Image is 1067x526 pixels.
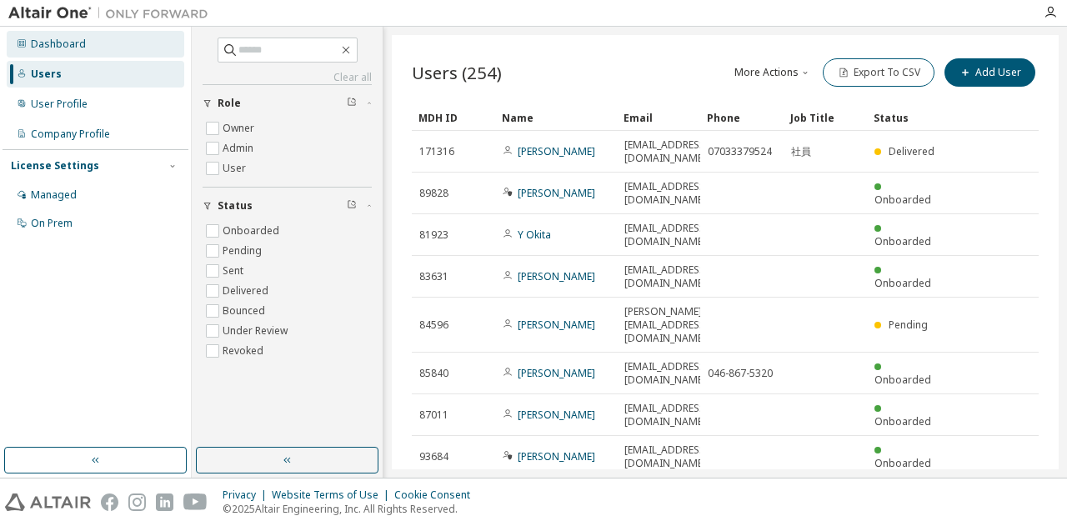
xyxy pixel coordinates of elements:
span: Onboarded [874,193,931,207]
span: Role [218,97,241,110]
span: Pending [889,318,928,332]
span: 81923 [419,228,448,242]
button: Export To CSV [823,58,934,87]
p: © 2025 Altair Engineering, Inc. All Rights Reserved. [223,502,480,516]
a: [PERSON_NAME] [518,318,595,332]
span: 87011 [419,408,448,422]
a: [PERSON_NAME] [518,366,595,380]
span: [EMAIL_ADDRESS][DOMAIN_NAME] [624,222,709,248]
a: [PERSON_NAME] [518,449,595,463]
button: More Actions [733,58,813,87]
label: Onboarded [223,221,283,241]
a: [PERSON_NAME] [518,408,595,422]
span: Onboarded [874,373,931,387]
img: youtube.svg [183,493,208,511]
img: instagram.svg [128,493,146,511]
a: [PERSON_NAME] [518,144,595,158]
div: Name [502,104,610,131]
div: Dashboard [31,38,86,51]
span: Onboarded [874,234,931,248]
span: 83631 [419,270,448,283]
div: Job Title [790,104,860,131]
div: MDH ID [418,104,488,131]
label: Bounced [223,301,268,321]
span: 84596 [419,318,448,332]
span: [EMAIL_ADDRESS][DOMAIN_NAME] [624,360,709,387]
img: altair_logo.svg [5,493,91,511]
div: Managed [31,188,77,202]
span: 89828 [419,187,448,200]
button: Add User [944,58,1035,87]
a: [PERSON_NAME] [518,269,595,283]
span: Clear filter [347,199,357,213]
label: Admin [223,138,257,158]
span: Status [218,199,253,213]
span: 046-867-5320 [708,367,773,380]
span: 07033379524 [708,145,772,158]
span: Delivered [889,144,934,158]
span: [EMAIL_ADDRESS][DOMAIN_NAME] [624,443,709,470]
div: Privacy [223,488,272,502]
span: 171316 [419,145,454,158]
label: Owner [223,118,258,138]
span: [EMAIL_ADDRESS][DOMAIN_NAME] [624,263,709,290]
a: Y Okita [518,228,551,242]
button: Role [203,85,372,122]
span: [EMAIL_ADDRESS][DOMAIN_NAME] [624,138,709,165]
div: License Settings [11,159,99,173]
span: Onboarded [874,456,931,470]
button: Status [203,188,372,224]
div: Email [624,104,694,131]
div: On Prem [31,217,73,230]
label: Pending [223,241,265,261]
label: Delivered [223,281,272,301]
img: facebook.svg [101,493,118,511]
div: Company Profile [31,128,110,141]
div: Status [874,104,944,131]
label: Sent [223,261,247,281]
div: Phone [707,104,777,131]
div: User Profile [31,98,88,111]
div: Cookie Consent [394,488,480,502]
div: Website Terms of Use [272,488,394,502]
div: Users [31,68,62,81]
span: 社員 [791,145,811,158]
a: Clear all [203,71,372,84]
label: Under Review [223,321,291,341]
span: 85840 [419,367,448,380]
span: [EMAIL_ADDRESS][DOMAIN_NAME] [624,180,709,207]
span: [EMAIL_ADDRESS][DOMAIN_NAME] [624,402,709,428]
span: [PERSON_NAME][EMAIL_ADDRESS][DOMAIN_NAME] [624,305,709,345]
span: Onboarded [874,276,931,290]
span: Clear filter [347,97,357,110]
span: Users (254) [412,61,502,84]
span: Onboarded [874,414,931,428]
img: Altair One [8,5,217,22]
a: [PERSON_NAME] [518,186,595,200]
span: 93684 [419,450,448,463]
label: Revoked [223,341,267,361]
label: User [223,158,249,178]
img: linkedin.svg [156,493,173,511]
